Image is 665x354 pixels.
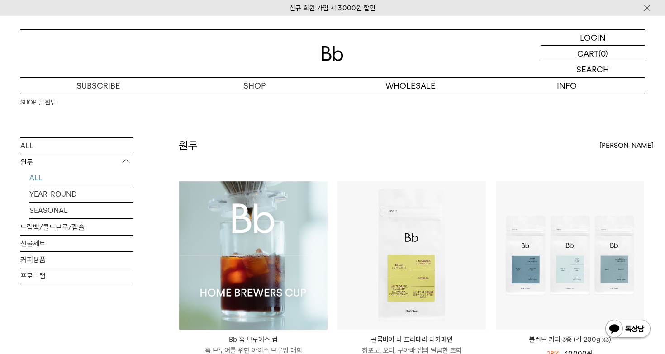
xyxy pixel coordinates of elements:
[576,61,609,77] p: SEARCH
[322,46,343,61] img: 로고
[598,46,608,61] p: (0)
[20,154,133,170] p: 원두
[577,46,598,61] p: CART
[20,78,176,94] a: SUBSCRIBE
[29,203,133,218] a: SEASONAL
[20,252,133,268] a: 커피용품
[332,78,489,94] p: WHOLESALE
[541,46,645,61] a: CART (0)
[599,140,654,151] span: [PERSON_NAME]
[541,30,645,46] a: LOGIN
[489,78,645,94] p: INFO
[290,4,375,12] a: 신규 회원 가입 시 3,000원 할인
[20,236,133,251] a: 선물세트
[496,334,644,345] a: 블렌드 커피 3종 (각 200g x3)
[179,138,198,153] h2: 원두
[337,334,486,345] p: 콜롬비아 라 프라데라 디카페인
[29,170,133,186] a: ALL
[20,219,133,235] a: 드립백/콜드브루/캡슐
[496,181,644,330] img: 블렌드 커피 3종 (각 200g x3)
[20,138,133,154] a: ALL
[179,181,328,330] img: Bb 홈 브루어스 컵
[604,319,651,340] img: 카카오톡 채널 1:1 채팅 버튼
[337,181,486,330] img: 콜롬비아 라 프라데라 디카페인
[29,186,133,202] a: YEAR-ROUND
[580,30,606,45] p: LOGIN
[20,268,133,284] a: 프로그램
[20,98,36,107] a: SHOP
[176,78,332,94] a: SHOP
[45,98,55,107] a: 원두
[179,334,328,345] p: Bb 홈 브루어스 컵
